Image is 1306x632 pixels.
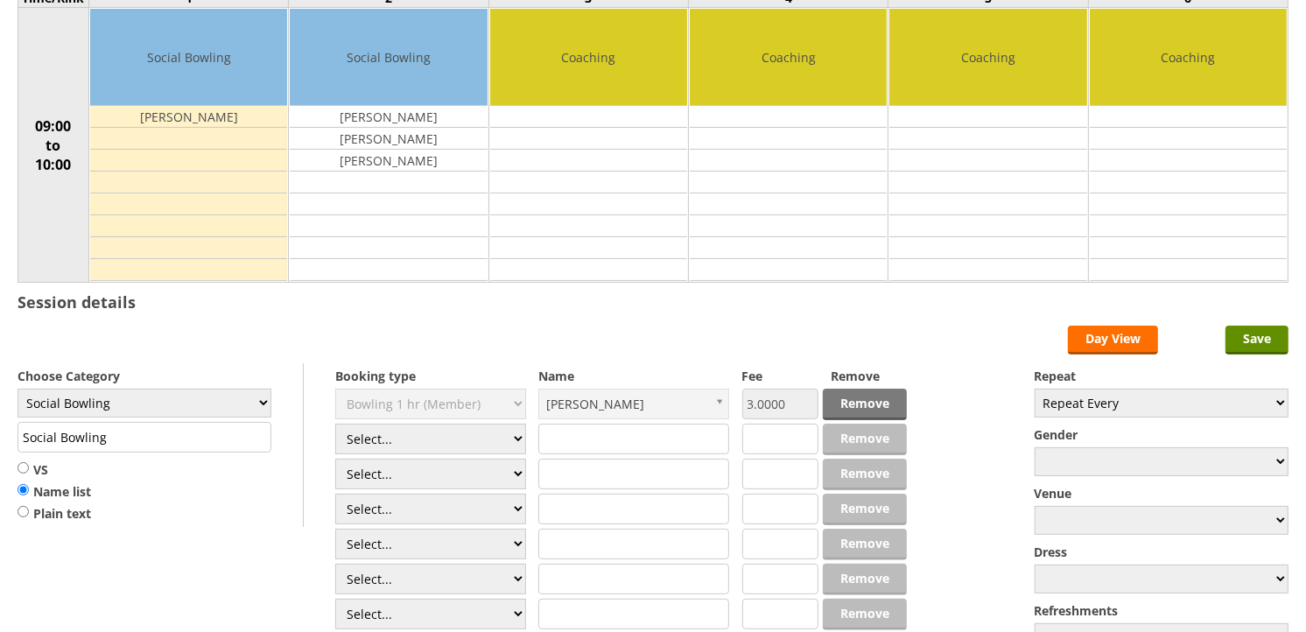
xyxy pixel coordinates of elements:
[18,505,91,523] label: Plain text
[18,461,91,479] label: VS
[18,461,29,474] input: VS
[1035,426,1288,443] label: Gender
[18,368,271,384] label: Choose Category
[546,390,706,418] span: [PERSON_NAME]
[1225,326,1288,355] input: Save
[290,9,487,106] td: Social Bowling
[490,9,687,106] td: Coaching
[18,291,136,312] h3: Session details
[335,368,526,384] label: Booking type
[1035,544,1288,560] label: Dress
[889,9,1086,106] td: Coaching
[538,368,729,384] label: Name
[823,389,907,420] a: Remove
[538,389,729,419] a: [PERSON_NAME]
[690,9,887,106] td: Coaching
[290,150,487,172] td: [PERSON_NAME]
[90,106,287,128] td: [PERSON_NAME]
[1090,9,1287,106] td: Coaching
[18,422,271,453] input: Title/Description
[1035,368,1288,384] label: Repeat
[18,483,29,496] input: Name list
[18,505,29,518] input: Plain text
[290,106,487,128] td: [PERSON_NAME]
[18,483,91,501] label: Name list
[1035,485,1288,502] label: Venue
[831,368,907,384] label: Remove
[18,8,89,283] td: 09:00 to 10:00
[742,368,818,384] label: Fee
[290,128,487,150] td: [PERSON_NAME]
[90,9,287,106] td: Social Bowling
[1068,326,1158,355] a: Day View
[1035,602,1288,619] label: Refreshments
